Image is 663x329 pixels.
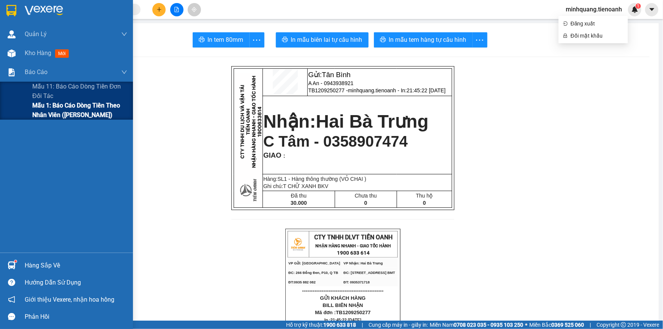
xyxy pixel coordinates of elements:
[645,3,658,16] button: caret-down
[348,87,446,93] span: minhquang.tienoanh - In:
[25,260,127,271] div: Hàng sắp về
[284,176,367,182] span: 1 - Hàng thông thường (VỎ CHAI )
[8,296,15,303] span: notification
[25,295,114,304] span: Giới thiệu Vexere, nhận hoa hồng
[416,193,433,199] span: Thu hộ
[276,32,369,47] button: printerIn mẫu biên lai tự cấu hình
[121,69,127,75] span: down
[571,32,623,40] span: Đổi mật khẩu
[336,310,371,315] span: TB1209250277
[157,7,162,12] span: plus
[316,111,429,131] span: Hai Bà Trưng
[323,322,356,328] strong: 1900 633 818
[322,71,351,79] span: Tân Bình
[473,35,487,45] span: more
[308,80,353,86] span: A An - 0943938921
[590,321,591,329] span: |
[25,29,47,39] span: Quản Lý
[8,68,16,76] img: solution-icon
[191,7,197,12] span: aim
[121,31,127,37] span: down
[8,279,15,286] span: question-circle
[454,322,523,328] strong: 0708 023 035 - 0935 103 250
[323,302,363,308] span: BILL BIÊN NHẬN
[291,35,362,44] span: In mẫu biên lai tự cấu hình
[423,200,426,206] span: 0
[15,40,100,74] span: C Tâm - 0358907474
[288,235,307,254] img: logo
[343,280,370,284] span: ĐT: 0935371718
[263,151,282,159] span: GIAO
[308,71,351,79] span: Gửi:
[32,82,127,101] span: Mẫu 11: Báo cáo dòng tiền đơn đối tác
[25,277,127,288] div: Hướng dẫn sử dụng
[8,30,16,38] img: warehouse-icon
[649,6,655,13] span: caret-down
[250,35,264,45] span: more
[355,193,377,199] span: Chưa thu
[32,101,127,120] span: Mẫu 1: Báo cáo dòng tiền theo nhân viên ([PERSON_NAME])
[324,318,361,322] span: In :
[25,49,51,57] span: Kho hàng
[8,49,16,57] img: warehouse-icon
[315,310,371,315] span: Mã đơn :
[170,3,184,16] button: file-add
[199,36,205,44] span: printer
[249,32,264,47] button: more
[525,323,527,326] span: ⚪️
[362,321,363,329] span: |
[563,33,568,38] span: lock
[308,87,446,93] span: TB1209250277 -
[291,200,307,206] span: 30.000
[529,321,584,329] span: Miền Bắc
[208,35,244,44] span: In tem 80mm
[25,311,127,323] div: Phản hồi
[152,3,166,16] button: plus
[472,32,487,47] button: more
[14,260,17,263] sup: 1
[25,67,47,77] span: Báo cáo
[430,321,523,329] span: Miền Nam
[263,176,366,182] span: Hàng:SL
[263,111,429,131] strong: Nhận:
[174,7,179,12] span: file-add
[8,313,15,320] span: message
[263,133,408,150] span: C Tâm - 0358907474
[188,3,201,16] button: aim
[343,271,395,275] span: ĐC: [STREET_ADDRESS] BMT
[8,261,16,269] img: warehouse-icon
[374,32,473,47] button: printerIn mẫu tem hàng tự cấu hình
[364,200,367,206] span: 0
[407,87,446,93] span: 21:45:22 [DATE]
[551,322,584,328] strong: 0369 525 060
[288,261,340,265] span: VP Gửi: [GEOGRAPHIC_DATA]
[302,288,383,294] span: ----------------------------------------------
[314,234,392,241] span: CTY TNHH DLVT TIẾN OANH
[636,3,641,9] sup: 1
[55,49,69,58] span: mới
[380,36,386,44] span: printer
[343,261,383,265] span: VP Nhận: Hai Bà Trưng
[282,36,288,44] span: printer
[263,183,328,189] span: Ghi chú:
[631,6,638,13] img: icon-new-feature
[286,321,356,329] span: Hỗ trợ kỹ thuật:
[288,271,338,275] span: ĐC: 266 Đồng Đen, P10, Q TB
[282,153,285,159] span: :
[316,244,391,248] strong: NHẬN HÀNG NHANH - GIAO TỐC HÀNH
[6,5,16,16] img: logo-vxr
[637,3,639,9] span: 1
[331,318,361,322] span: 21:45:22 [DATE]
[337,250,370,256] strong: 1900 633 614
[283,183,328,189] span: T CHỮ XANH BKV
[621,322,626,327] span: copyright
[288,280,316,284] span: ĐT:0935 882 082
[291,193,307,199] span: Đã thu
[560,5,628,14] span: minhquang.tienoanh
[369,321,428,329] span: Cung cấp máy in - giấy in:
[320,295,366,301] span: GỬI KHÁCH HÀNG
[389,35,467,44] span: In mẫu tem hàng tự cấu hình
[571,19,623,28] span: Đăng xuất
[563,21,568,26] span: login
[193,32,250,47] button: printerIn tem 80mm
